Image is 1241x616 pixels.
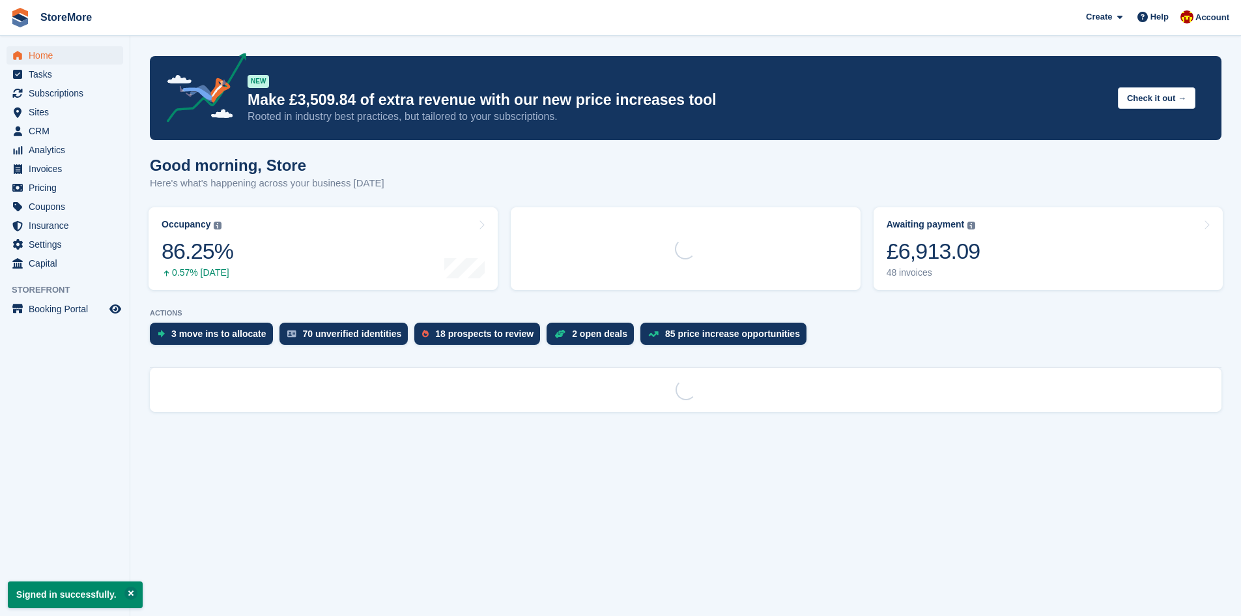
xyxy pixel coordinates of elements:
span: Storefront [12,284,130,297]
span: Pricing [29,179,107,197]
a: 18 prospects to review [414,323,547,351]
span: Home [29,46,107,65]
a: menu [7,300,123,318]
a: menu [7,122,123,140]
img: price_increase_opportunities-93ffe204e8149a01c8c9dc8f82e8f89637d9d84a8eef4429ea346261dce0b2c0.svg [648,331,659,337]
div: 3 move ins to allocate [171,329,266,339]
span: Capital [29,254,107,272]
a: Awaiting payment £6,913.09 48 invoices [874,207,1223,290]
div: Occupancy [162,219,210,230]
a: menu [7,84,123,102]
div: £6,913.09 [887,238,980,265]
a: menu [7,235,123,254]
span: Insurance [29,216,107,235]
img: prospect-51fa495bee0391a8d652442698ab0144808aea92771e9ea1ae160a38d050c398.svg [422,330,429,338]
a: 70 unverified identities [279,323,415,351]
img: icon-info-grey-7440780725fd019a000dd9b08b2336e03edf1995a4989e88bcd33f0948082b44.svg [967,222,975,229]
div: 0.57% [DATE] [162,267,233,278]
img: icon-info-grey-7440780725fd019a000dd9b08b2336e03edf1995a4989e88bcd33f0948082b44.svg [214,222,221,229]
span: Tasks [29,65,107,83]
span: Invoices [29,160,107,178]
img: deal-1b604bf984904fb50ccaf53a9ad4b4a5d6e5aea283cecdc64d6e3604feb123c2.svg [554,329,565,338]
span: Booking Portal [29,300,107,318]
span: Coupons [29,198,107,216]
a: Preview store [107,301,123,317]
div: 18 prospects to review [435,329,534,339]
div: 86.25% [162,238,233,265]
a: 85 price increase opportunities [640,323,813,351]
button: Check it out → [1118,87,1195,109]
a: menu [7,160,123,178]
a: 3 move ins to allocate [150,323,279,351]
a: Occupancy 86.25% 0.57% [DATE] [149,207,498,290]
div: 85 price increase opportunities [665,329,800,339]
a: menu [7,46,123,65]
p: Signed in successfully. [8,581,143,608]
div: NEW [248,75,269,88]
img: verify_identity-adf6edd0f0f0b5bbfe63781bf79b02c33cf7c696d77639b501bdc392416b5a36.svg [287,330,296,338]
p: Make £3,509.84 of extra revenue with our new price increases tool [248,91,1107,110]
span: Account [1195,11,1229,24]
div: 2 open deals [572,329,627,339]
img: stora-icon-8386f47178a22dfd0bd8f6a31ec36ba5ce8667c1dd55bd0f319d3a0aa187defe.svg [10,8,30,27]
a: menu [7,198,123,216]
span: Subscriptions [29,84,107,102]
a: StoreMore [35,7,97,28]
p: Here's what's happening across your business [DATE] [150,176,384,191]
a: menu [7,65,123,83]
img: price-adjustments-announcement-icon-8257ccfd72463d97f412b2fc003d46551f7dbcb40ab6d574587a9cd5c0d94... [156,53,247,127]
h1: Good morning, Store [150,156,384,174]
a: 2 open deals [547,323,640,351]
span: Help [1150,10,1169,23]
a: menu [7,141,123,159]
div: Awaiting payment [887,219,965,230]
span: Sites [29,103,107,121]
a: menu [7,254,123,272]
a: menu [7,103,123,121]
p: Rooted in industry best practices, but tailored to your subscriptions. [248,110,1107,124]
div: 70 unverified identities [303,329,402,339]
a: menu [7,216,123,235]
span: Settings [29,235,107,254]
span: CRM [29,122,107,140]
a: menu [7,179,123,197]
span: Analytics [29,141,107,159]
span: Create [1086,10,1112,23]
img: move_ins_to_allocate_icon-fdf77a2bb77ea45bf5b3d319d69a93e2d87916cf1d5bf7949dd705db3b84f3ca.svg [158,330,165,338]
p: ACTIONS [150,309,1221,317]
img: Store More Team [1180,10,1193,23]
div: 48 invoices [887,267,980,278]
